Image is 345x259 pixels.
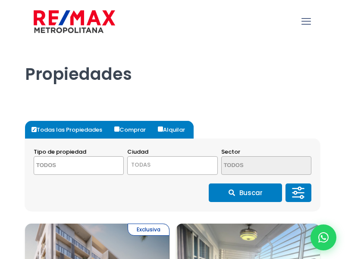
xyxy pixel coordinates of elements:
label: Todas las Propiedades [29,121,111,139]
a: mobile menu [299,14,314,29]
button: Buscar [209,183,282,202]
h1: Propiedades [25,44,320,84]
span: Exclusiva [128,224,169,236]
img: remax-metropolitana-logo [34,9,115,35]
input: Comprar [114,126,119,132]
label: Alquilar [156,121,194,139]
span: Sector [221,148,240,156]
input: Todas las Propiedades [31,127,37,132]
label: Comprar [112,121,154,139]
span: TODAS [131,161,151,169]
span: TODAS [127,156,217,175]
textarea: Search [222,157,295,175]
span: Ciudad [127,148,148,156]
span: TODAS [128,159,217,171]
span: Tipo de propiedad [34,148,86,156]
input: Alquilar [158,126,163,132]
textarea: Search [34,157,107,175]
